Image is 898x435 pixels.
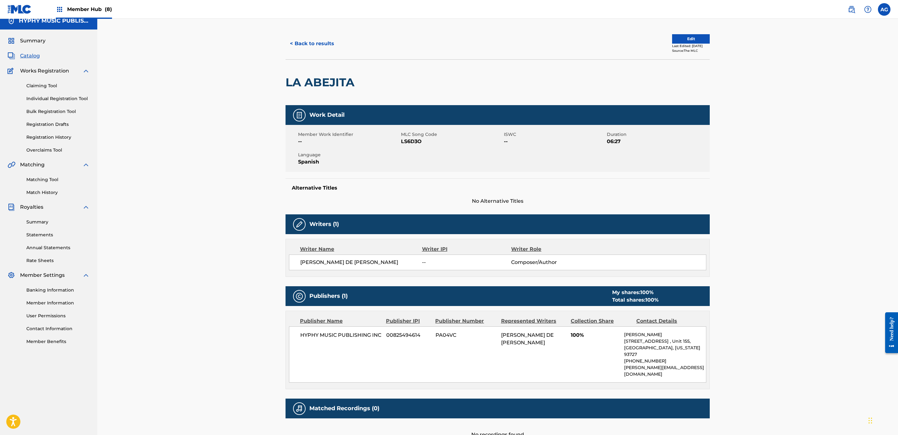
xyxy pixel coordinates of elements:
h5: Alternative Titles [292,185,703,191]
button: < Back to results [286,36,339,51]
div: Contact Details [636,317,697,325]
div: Publisher Number [435,317,496,325]
span: Language [298,152,399,158]
span: No Alternative Titles [286,197,710,205]
div: Writer Name [300,245,422,253]
span: (8) [105,6,112,12]
img: expand [82,271,90,279]
span: MLC Song Code [401,131,502,138]
h5: Publishers (1) [309,293,348,300]
img: Publishers [296,293,303,300]
img: expand [82,203,90,211]
div: Source: The MLC [672,48,710,53]
a: Registration History [26,134,90,141]
button: Edit [672,34,710,44]
img: Accounts [8,17,15,25]
span: Member Hub [67,6,112,13]
span: ISWC [504,131,605,138]
p: [GEOGRAPHIC_DATA], [US_STATE] 93727 [624,345,706,358]
span: [PERSON_NAME] DE [PERSON_NAME] [300,259,422,266]
div: Help [862,3,874,16]
span: Royalties [20,203,43,211]
img: Writers [296,221,303,228]
a: SummarySummary [8,37,45,45]
img: search [848,6,855,13]
span: -- [504,138,605,145]
a: Public Search [845,3,858,16]
span: 100 % [645,297,659,303]
span: Summary [20,37,45,45]
div: Last Edited: [DATE] [672,44,710,48]
div: Publisher IPI [386,317,430,325]
img: Works Registration [8,67,16,75]
p: [PERSON_NAME][EMAIL_ADDRESS][DOMAIN_NAME] [624,364,706,378]
img: help [864,6,872,13]
span: [PERSON_NAME] DE [PERSON_NAME] [501,332,554,346]
a: Claiming Tool [26,83,90,89]
h2: LA ABEJITA [286,75,358,89]
a: Match History [26,189,90,196]
img: expand [82,67,90,75]
p: [STREET_ADDRESS] , Unit 155, [624,338,706,345]
a: Member Benefits [26,338,90,345]
a: Overclaims Tool [26,147,90,153]
div: Writer Role [511,245,592,253]
span: Works Registration [20,67,69,75]
span: Member Work Identifier [298,131,399,138]
div: Writer IPI [422,245,511,253]
img: Work Detail [296,111,303,119]
span: 00825494614 [386,331,431,339]
img: Royalties [8,203,15,211]
span: 100 % [640,289,654,295]
span: Duration [607,131,708,138]
span: PA04VC [436,331,496,339]
a: Annual Statements [26,244,90,251]
h5: Work Detail [309,111,345,119]
a: Bulk Registration Tool [26,108,90,115]
span: 100% [571,331,619,339]
img: Catalog [8,52,15,60]
span: -- [422,259,511,266]
h5: HYPHY MUSIC PUBLISHING INC [19,17,90,24]
div: Total shares: [612,296,659,304]
a: Registration Drafts [26,121,90,128]
a: User Permissions [26,313,90,319]
img: expand [82,161,90,169]
div: Collection Share [571,317,632,325]
span: -- [298,138,399,145]
div: User Menu [878,3,890,16]
a: Summary [26,219,90,225]
img: Matched Recordings [296,405,303,412]
h5: Matched Recordings (0) [309,405,379,412]
img: MLC Logo [8,5,32,14]
p: [PERSON_NAME] [624,331,706,338]
div: Drag [869,411,872,430]
iframe: Resource Center [880,307,898,358]
iframe: Chat Widget [867,405,898,435]
a: Contact Information [26,325,90,332]
div: My shares: [612,289,659,296]
p: [PHONE_NUMBER] [624,358,706,364]
a: CatalogCatalog [8,52,40,60]
a: Individual Registration Tool [26,95,90,102]
a: Banking Information [26,287,90,293]
span: Composer/Author [511,259,592,266]
span: LS6D3O [401,138,502,145]
img: Top Rightsholders [56,6,63,13]
span: Catalog [20,52,40,60]
a: Member Information [26,300,90,306]
img: Matching [8,161,15,169]
h5: Writers (1) [309,221,339,228]
span: Spanish [298,158,399,166]
div: Represented Writers [501,317,566,325]
a: Matching Tool [26,176,90,183]
span: HYPHY MUSIC PUBLISHING INC [300,331,382,339]
img: Summary [8,37,15,45]
img: Member Settings [8,271,15,279]
a: Statements [26,232,90,238]
a: Rate Sheets [26,257,90,264]
div: Publisher Name [300,317,381,325]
